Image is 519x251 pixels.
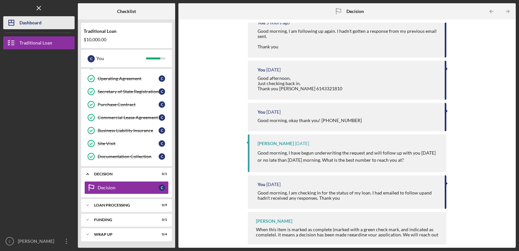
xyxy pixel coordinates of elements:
div: You [258,182,265,187]
div: You [258,109,265,115]
time: 2025-09-18 17:51 [266,67,281,72]
div: 0 / 4 [155,232,167,236]
a: Commercial Lease AgreementC [84,111,169,124]
time: 2025-09-15 11:10 [266,182,281,187]
a: DecisionC [84,181,169,194]
time: 2025-09-23 15:02 [266,20,290,25]
a: Operating AgreementC [84,72,169,85]
b: Checklist [117,9,136,14]
a: Purchase ContractC [84,98,169,111]
div: 0 / 1 [155,172,167,176]
div: You [258,20,265,25]
div: Good morning, I am following up again. I hadn't gotten a response from my previous email sent. Th... [258,29,438,49]
div: You [96,53,146,64]
a: Business Liability InsuranceC [84,124,169,137]
div: Loan Processing [94,203,151,207]
b: Decision [346,9,364,14]
div: Traditional Loan [84,29,169,34]
button: C[PERSON_NAME] [3,235,75,248]
div: C [159,184,165,191]
div: C [159,88,165,95]
div: Documentation Collection [98,154,159,159]
div: Good afternoon, Just checking back in. Thank you [PERSON_NAME] 6143321810 [258,76,342,91]
text: C [9,240,11,243]
div: C [159,75,165,82]
div: Business Liability Insurance [98,128,159,133]
div: Good morning, okay thank you! [PHONE_NUMBER] [258,118,362,123]
a: Site VisitC [84,137,169,150]
button: Dashboard [3,16,75,29]
div: C [159,101,165,108]
div: Secretary of State Registration [98,89,159,94]
div: Wrap up [94,232,151,236]
div: Site Visit [98,141,159,146]
div: Decision [94,172,151,176]
div: C [88,55,95,62]
div: Decision [98,185,159,190]
p: Good morning, I have begun underwriting the request and will follow up with you [DATE] or no late... [258,149,440,164]
button: Traditional Loan [3,36,75,49]
a: Secretary of State RegistrationC [84,85,169,98]
div: C [159,114,165,121]
div: When this item is marked as complete (marked with a green check mark, and indicated as complete),... [256,227,440,243]
div: 0 / 1 [155,218,167,222]
div: 0 / 9 [155,203,167,207]
div: C [159,153,165,160]
div: Funding [94,218,151,222]
div: [PERSON_NAME] [258,141,294,146]
div: Operating Agreement [98,76,159,81]
div: Good morning, I am checking in for the status of my loan. I had emailed to follow upand hadn't re... [258,190,438,201]
a: Documentation CollectionC [84,150,169,163]
div: $10,000.00 [84,37,169,42]
div: [PERSON_NAME] [16,235,58,249]
div: Traditional Loan [19,36,52,51]
div: [PERSON_NAME] [256,219,292,224]
div: C [159,140,165,147]
time: 2025-09-15 13:03 [266,109,281,115]
time: 2025-09-15 13:02 [295,141,309,146]
div: C [159,127,165,134]
div: Dashboard [19,16,42,31]
div: Purchase Contract [98,102,159,107]
div: Commercial Lease Agreement [98,115,159,120]
div: You [258,67,265,72]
